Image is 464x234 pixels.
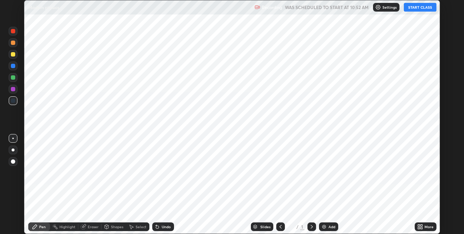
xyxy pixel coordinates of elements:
[382,5,397,9] p: Settings
[285,4,369,11] h5: WAS SCHEDULED TO START AT 10:52 AM
[28,4,59,10] p: Modern physics
[404,3,436,12] button: START CLASS
[260,225,270,229] div: Slides
[39,225,46,229] div: Pen
[262,5,282,10] p: Recording
[111,225,123,229] div: Shapes
[300,223,304,230] div: 1
[375,4,381,10] img: class-settings-icons
[321,224,327,230] img: add-slide-button
[288,225,295,229] div: 1
[136,225,146,229] div: Select
[88,225,99,229] div: Eraser
[162,225,171,229] div: Undo
[59,225,75,229] div: Highlight
[424,225,434,229] div: More
[328,225,335,229] div: Add
[297,225,299,229] div: /
[254,4,260,10] img: recording.375f2c34.svg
